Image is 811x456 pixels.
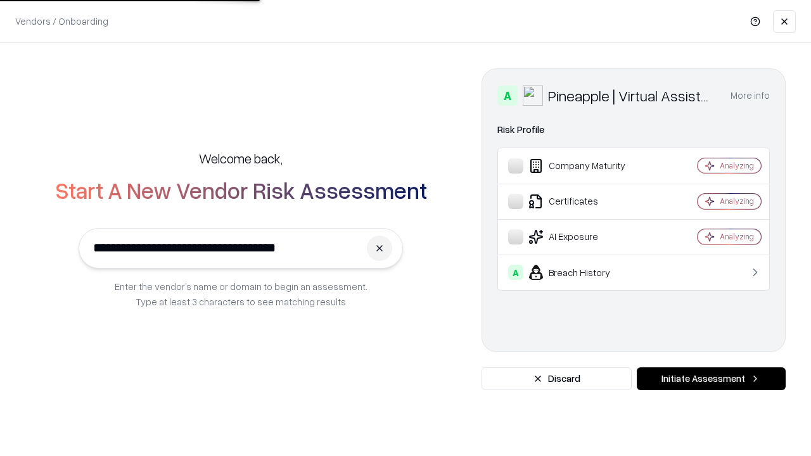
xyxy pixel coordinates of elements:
[720,160,754,171] div: Analyzing
[15,15,108,28] p: Vendors / Onboarding
[720,196,754,206] div: Analyzing
[497,85,518,106] div: A
[523,85,543,106] img: Pineapple | Virtual Assistant Agency
[508,265,660,280] div: Breach History
[731,84,770,107] button: More info
[637,367,786,390] button: Initiate Assessment
[720,231,754,242] div: Analyzing
[497,122,770,137] div: Risk Profile
[508,229,660,244] div: AI Exposure
[508,194,660,209] div: Certificates
[508,265,523,280] div: A
[55,177,427,203] h2: Start A New Vendor Risk Assessment
[508,158,660,174] div: Company Maturity
[115,279,367,309] p: Enter the vendor’s name or domain to begin an assessment. Type at least 3 characters to see match...
[199,149,283,167] h5: Welcome back,
[548,85,715,106] div: Pineapple | Virtual Assistant Agency
[482,367,632,390] button: Discard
